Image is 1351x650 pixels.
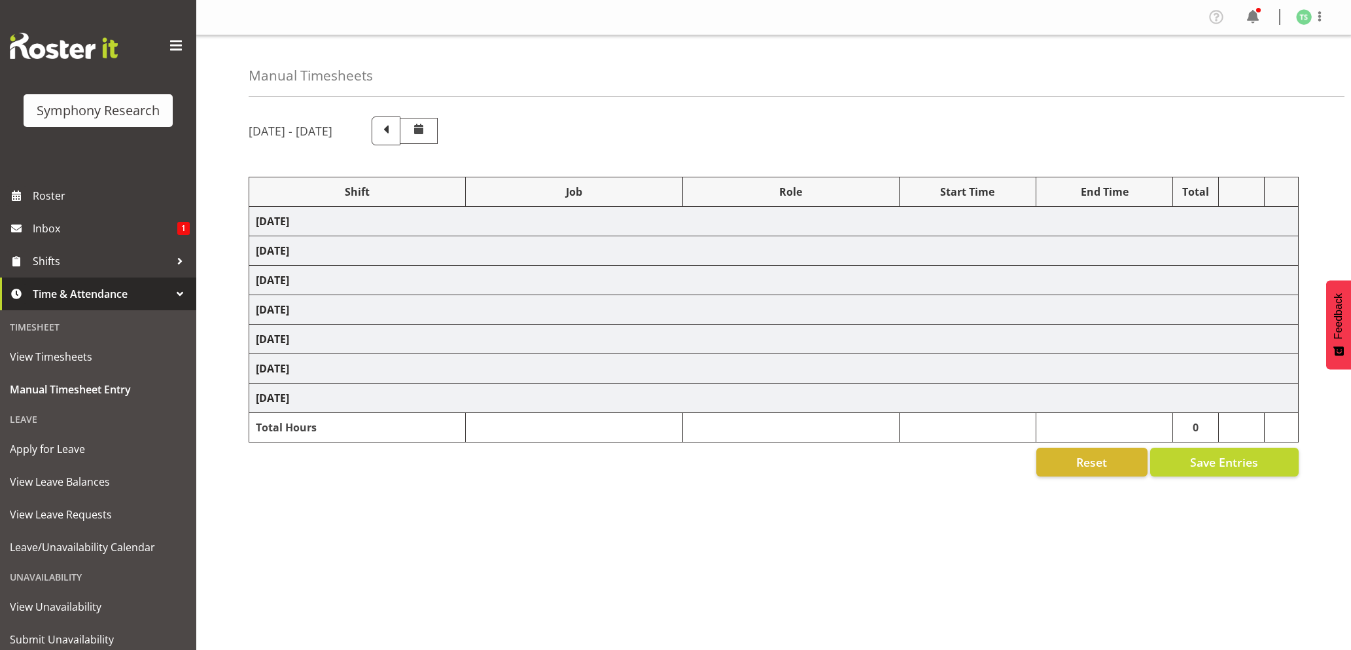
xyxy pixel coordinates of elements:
[10,505,186,524] span: View Leave Requests
[10,472,186,492] span: View Leave Balances
[10,380,186,399] span: Manual Timesheet Entry
[3,531,193,564] a: Leave/Unavailability Calendar
[3,564,193,590] div: Unavailability
[1173,413,1219,442] td: 0
[10,537,186,557] span: Leave/Unavailability Calendar
[3,314,193,340] div: Timesheet
[10,630,186,649] span: Submit Unavailability
[1036,448,1148,477] button: Reset
[249,384,1299,413] td: [DATE]
[177,222,190,235] span: 1
[3,465,193,498] a: View Leave Balances
[249,236,1299,266] td: [DATE]
[3,433,193,465] a: Apply for Leave
[10,597,186,617] span: View Unavailability
[1296,9,1312,25] img: tanya-stebbing1954.jpg
[1150,448,1299,477] button: Save Entries
[10,347,186,367] span: View Timesheets
[3,590,193,623] a: View Unavailability
[690,184,892,200] div: Role
[249,266,1299,295] td: [DATE]
[249,207,1299,236] td: [DATE]
[33,251,170,271] span: Shifts
[249,68,373,83] h4: Manual Timesheets
[249,124,332,138] h5: [DATE] - [DATE]
[3,406,193,433] div: Leave
[1180,184,1212,200] div: Total
[1076,454,1107,471] span: Reset
[249,354,1299,384] td: [DATE]
[1326,280,1351,369] button: Feedback - Show survey
[249,325,1299,354] td: [DATE]
[906,184,1029,200] div: Start Time
[10,439,186,459] span: Apply for Leave
[249,413,466,442] td: Total Hours
[10,33,118,59] img: Rosterit website logo
[37,101,160,120] div: Symphony Research
[1043,184,1166,200] div: End Time
[256,184,459,200] div: Shift
[3,498,193,531] a: View Leave Requests
[33,284,170,304] span: Time & Attendance
[33,186,190,206] span: Roster
[1333,293,1344,339] span: Feedback
[472,184,675,200] div: Job
[249,295,1299,325] td: [DATE]
[33,219,177,238] span: Inbox
[3,340,193,373] a: View Timesheets
[1190,454,1258,471] span: Save Entries
[3,373,193,406] a: Manual Timesheet Entry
